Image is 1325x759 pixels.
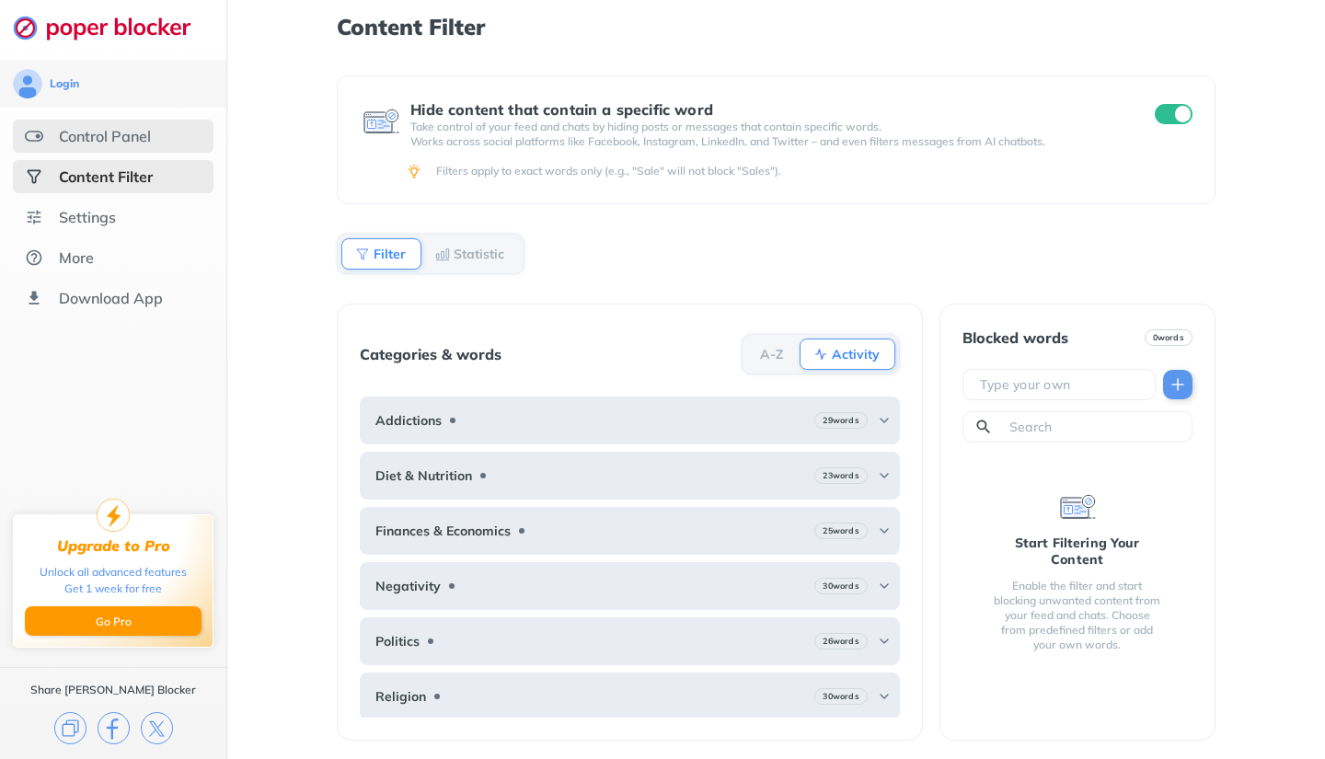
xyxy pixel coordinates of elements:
[97,499,130,532] img: upgrade-to-pro.svg
[823,635,858,648] b: 26 words
[410,101,1121,118] div: Hide content that contain a specific word
[40,564,187,581] div: Unlock all advanced features
[1153,331,1184,344] b: 0 words
[823,690,858,703] b: 30 words
[823,580,858,592] b: 30 words
[410,134,1121,149] p: Works across social platforms like Facebook, Instagram, LinkedIn, and Twitter – and even filters ...
[823,524,858,537] b: 25 words
[50,76,79,91] div: Login
[375,413,442,428] b: Addictions
[436,164,1189,178] div: Filters apply to exact words only (e.g., "Sale" will not block "Sales").
[832,349,880,360] b: Activity
[59,248,94,267] div: More
[823,414,858,427] b: 29 words
[375,579,441,593] b: Negativity
[962,329,1068,346] div: Blocked words
[813,347,828,362] img: Activity
[375,634,420,649] b: Politics
[64,581,162,597] div: Get 1 week for free
[59,289,163,307] div: Download App
[992,579,1163,652] div: Enable the filter and start blocking unwanted content from your feed and chats. Choose from prede...
[375,523,511,538] b: Finances & Economics
[25,248,43,267] img: about.svg
[1008,418,1184,436] input: Search
[57,537,170,555] div: Upgrade to Pro
[13,69,42,98] img: avatar.svg
[410,120,1121,134] p: Take control of your feed and chats by hiding posts or messages that contain specific words.
[337,15,1215,39] h1: Content Filter
[435,247,450,261] img: Statistic
[25,606,202,636] button: Go Pro
[25,127,43,145] img: features.svg
[13,15,211,40] img: logo-webpage.svg
[375,468,472,483] b: Diet & Nutrition
[992,535,1163,568] div: Start Filtering Your Content
[54,712,86,744] img: copy.svg
[360,346,501,362] div: Categories & words
[760,349,784,360] b: A-Z
[59,127,151,145] div: Control Panel
[454,248,504,259] b: Statistic
[98,712,130,744] img: facebook.svg
[375,689,426,704] b: Religion
[59,167,153,186] div: Content Filter
[374,248,406,259] b: Filter
[25,167,43,186] img: social-selected.svg
[30,683,196,697] div: Share [PERSON_NAME] Blocker
[59,208,116,226] div: Settings
[978,375,1147,394] input: Type your own
[141,712,173,744] img: x.svg
[25,208,43,226] img: settings.svg
[823,469,858,482] b: 23 words
[25,289,43,307] img: download-app.svg
[355,247,370,261] img: Filter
